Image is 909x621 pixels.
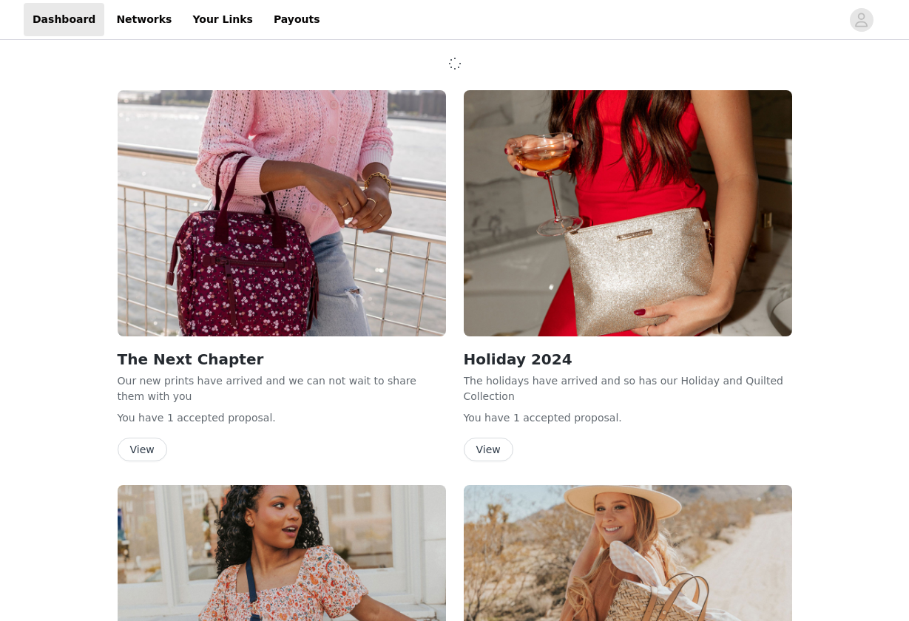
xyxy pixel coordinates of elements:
[118,444,167,455] a: View
[183,3,262,36] a: Your Links
[118,348,446,370] h2: The Next Chapter
[464,373,792,404] p: The holidays have arrived and so has our Holiday and Quilted Collection
[107,3,180,36] a: Networks
[24,3,104,36] a: Dashboard
[464,444,513,455] a: View
[118,410,446,426] p: You have 1 accepted proposal .
[854,8,868,32] div: avatar
[118,90,446,336] img: Poppy & Peonies
[118,438,167,461] button: View
[118,373,446,404] p: Our new prints have arrived and we can not wait to share them with you
[464,438,513,461] button: View
[464,410,792,426] p: You have 1 accepted proposal .
[265,3,329,36] a: Payouts
[464,348,792,370] h2: Holiday 2024
[464,90,792,336] img: Poppy & Peonies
